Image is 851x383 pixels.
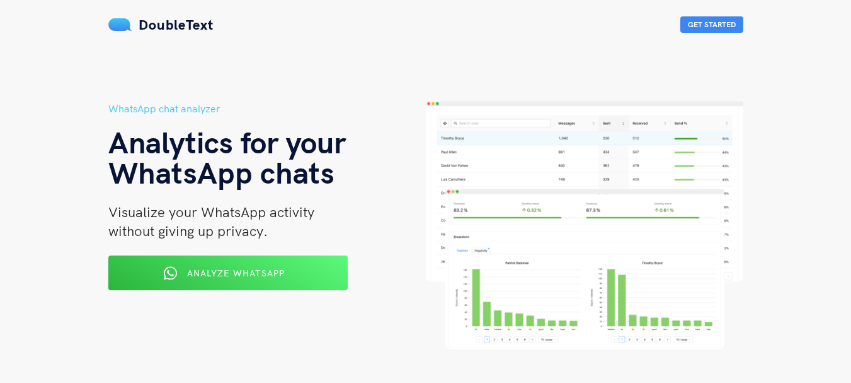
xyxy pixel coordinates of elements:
[139,16,214,33] span: DoubleText
[680,16,743,33] button: Get Started
[426,101,743,349] img: hero
[108,256,348,290] button: Analyze WhatsApp
[108,18,132,31] img: mS3x8y1f88AAAAABJRU5ErkJggg==
[108,272,348,283] a: Analyze WhatsApp
[187,268,285,279] span: Analyze WhatsApp
[108,153,334,191] span: WhatsApp chats
[108,203,314,221] span: Visualize your WhatsApp activity
[108,16,214,33] a: DoubleText
[108,222,268,240] span: without giving up privacy.
[108,101,426,117] h5: WhatsApp chat analyzer
[108,123,346,161] span: Analytics for your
